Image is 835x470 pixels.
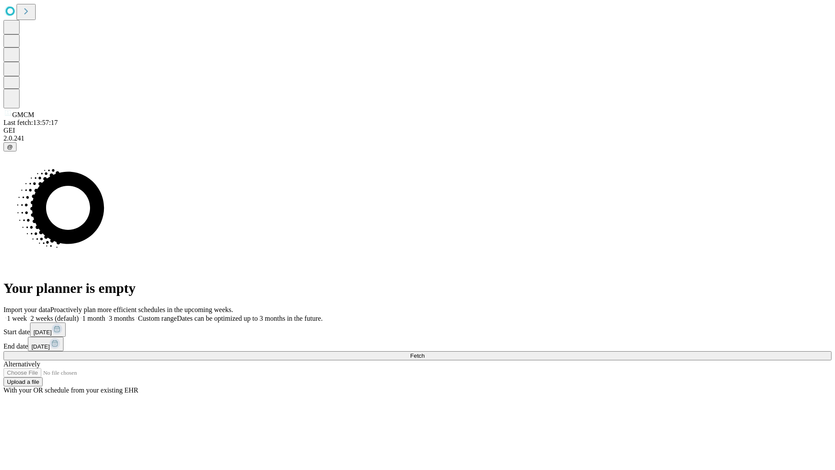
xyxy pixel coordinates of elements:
[177,315,323,322] span: Dates can be optimized up to 3 months in the future.
[3,351,832,360] button: Fetch
[3,337,832,351] div: End date
[82,315,105,322] span: 1 month
[3,134,832,142] div: 2.0.241
[28,337,63,351] button: [DATE]
[3,360,40,368] span: Alternatively
[3,386,138,394] span: With your OR schedule from your existing EHR
[30,322,66,337] button: [DATE]
[7,144,13,150] span: @
[50,306,233,313] span: Proactively plan more efficient schedules in the upcoming weeks.
[30,315,79,322] span: 2 weeks (default)
[12,111,34,118] span: GMCM
[138,315,177,322] span: Custom range
[410,352,424,359] span: Fetch
[3,280,832,296] h1: Your planner is empty
[3,377,43,386] button: Upload a file
[109,315,134,322] span: 3 months
[3,119,58,126] span: Last fetch: 13:57:17
[3,322,832,337] div: Start date
[7,315,27,322] span: 1 week
[31,343,50,350] span: [DATE]
[3,142,17,151] button: @
[3,306,50,313] span: Import your data
[3,127,832,134] div: GEI
[33,329,52,336] span: [DATE]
